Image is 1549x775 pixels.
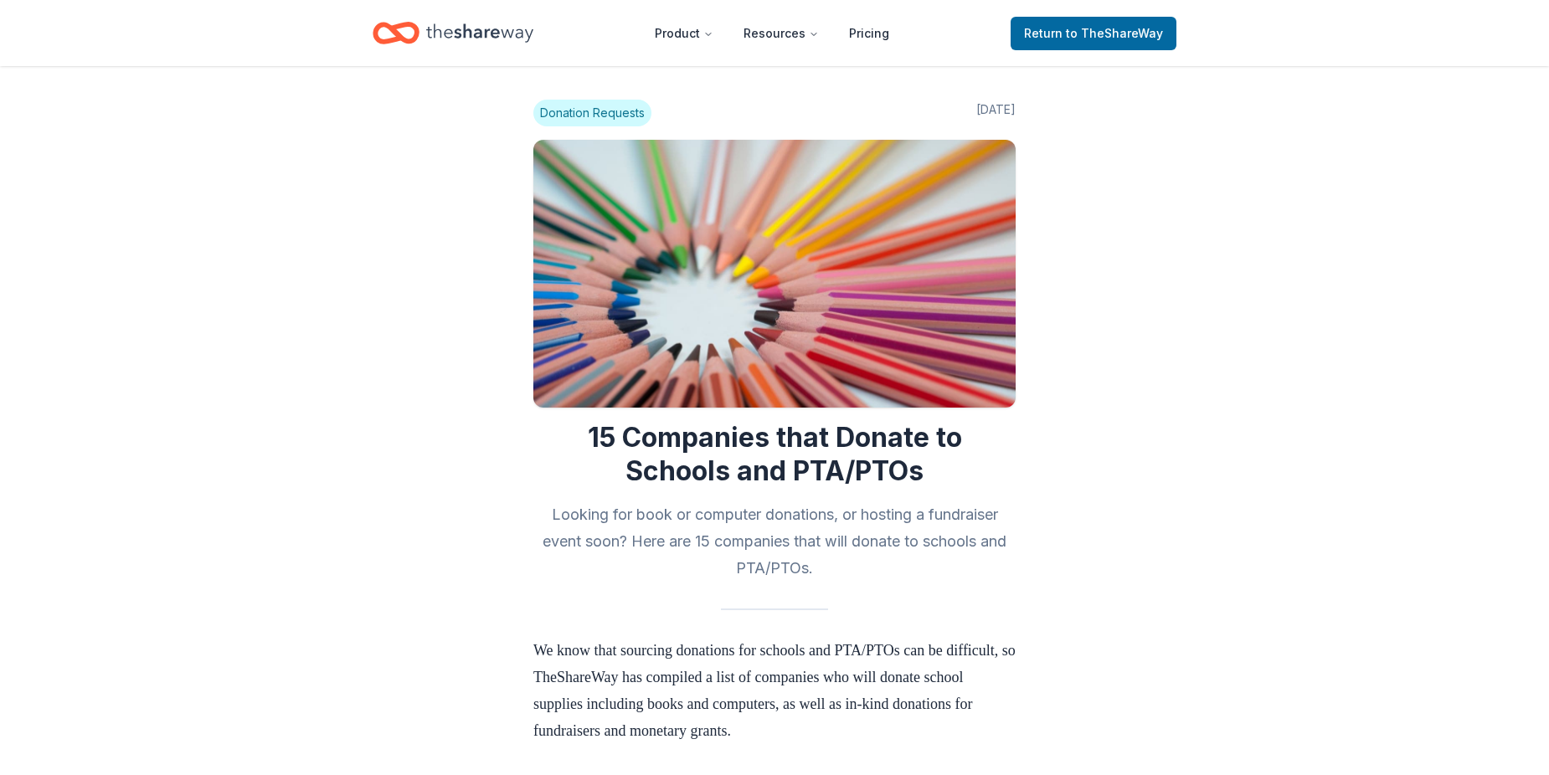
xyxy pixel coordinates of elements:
span: [DATE] [976,100,1016,126]
h2: Looking for book or computer donations, or hosting a fundraiser event soon? Here are 15 companies... [533,501,1016,582]
span: to TheShareWay [1066,26,1163,40]
span: Donation Requests [533,100,651,126]
button: Resources [730,17,832,50]
p: We know that sourcing donations for schools and PTA/PTOs can be difficult, so TheShareWay has com... [533,637,1016,771]
img: Image for 15 Companies that Donate to Schools and PTA/PTOs [533,140,1016,408]
a: Home [373,13,533,53]
span: Return [1024,23,1163,44]
nav: Main [641,13,903,53]
a: Returnto TheShareWay [1011,17,1176,50]
button: Product [641,17,727,50]
a: Pricing [836,17,903,50]
h1: 15 Companies that Donate to Schools and PTA/PTOs [533,421,1016,488]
